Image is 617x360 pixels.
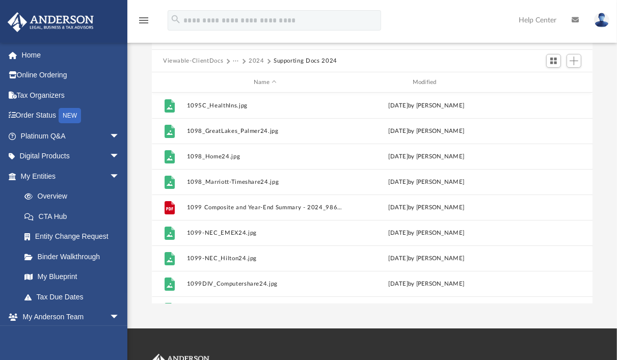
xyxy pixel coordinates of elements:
div: [DATE] by [PERSON_NAME] [348,101,505,110]
div: [DATE] by [PERSON_NAME] [348,254,505,263]
a: Binder Walkthrough [14,246,135,267]
button: Switch to Grid View [546,54,561,68]
a: My Blueprint [14,267,130,287]
button: 1098_Home24.jpg [187,153,344,160]
a: Order StatusNEW [7,105,135,126]
button: 1098_GreatLakes_Palmer24.jpg [187,128,344,134]
div: grid [152,93,593,303]
a: Platinum Q&Aarrow_drop_down [7,126,135,146]
div: NEW [59,108,81,123]
a: My Entitiesarrow_drop_down [7,166,135,186]
div: id [509,78,580,87]
button: 1099DIV_Computershare24.jpg [187,281,344,287]
div: Modified [347,78,504,87]
span: arrow_drop_down [110,126,130,147]
a: My Anderson Teamarrow_drop_down [7,307,130,327]
button: 2024 [249,57,264,66]
a: menu [138,19,150,26]
button: Add [567,54,582,68]
div: [DATE] by [PERSON_NAME] [348,127,505,136]
div: [DATE] by [PERSON_NAME] [348,203,505,212]
button: 1095C_HealthIns.jpg [187,102,344,109]
div: Name [186,78,343,87]
button: 1098_Marriott-Timeshare24.jpg [187,179,344,185]
div: [DATE] by [PERSON_NAME] [348,229,505,238]
button: Supporting Docs 2024 [274,57,337,66]
div: [DATE] by [PERSON_NAME] [348,280,505,289]
span: arrow_drop_down [110,307,130,328]
a: Tax Organizers [7,85,135,105]
img: Anderson Advisors Platinum Portal [5,12,97,32]
button: 1099-NEC_EMEX24.jpg [187,230,344,236]
a: Digital Productsarrow_drop_down [7,146,135,167]
i: search [170,14,181,25]
a: Overview [14,186,135,207]
a: Tax Due Dates [14,287,135,307]
a: CTA Hub [14,206,135,227]
div: [DATE] by [PERSON_NAME] [348,178,505,187]
a: Entity Change Request [14,227,135,247]
button: ··· [233,57,239,66]
div: [DATE] by [PERSON_NAME] [348,152,505,161]
button: 1099-NEC_Hilton24.jpg [187,255,344,262]
button: Viewable-ClientDocs [163,57,223,66]
i: menu [138,14,150,26]
a: Online Ordering [7,65,135,86]
button: 1099 Composite and Year-End Summary - 2024_986_Main.pdf [187,204,344,211]
img: User Pic [594,13,609,27]
div: id [156,78,182,87]
span: arrow_drop_down [110,146,130,167]
a: Home [7,45,135,65]
span: arrow_drop_down [110,166,130,187]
